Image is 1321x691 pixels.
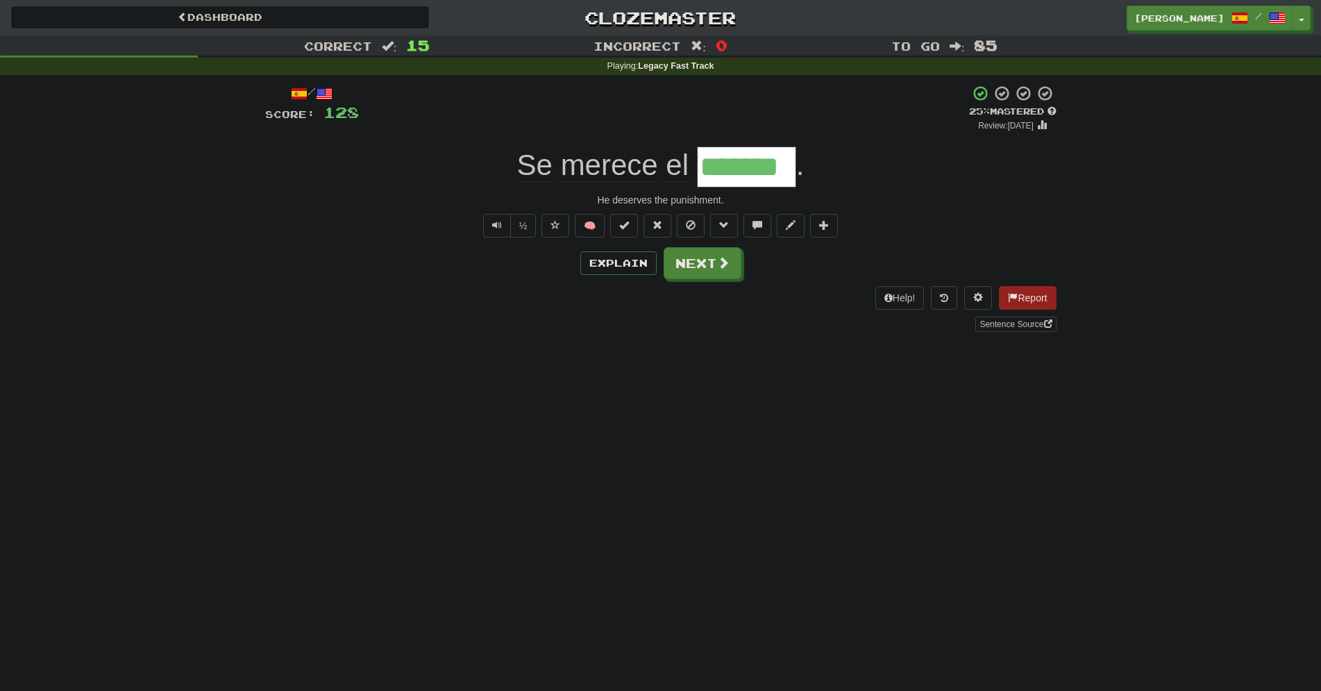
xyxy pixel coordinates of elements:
button: Explain [580,251,657,275]
span: [PERSON_NAME] [1134,12,1225,24]
button: Play sentence audio (ctl+space) [483,214,511,238]
a: Sentence Source [975,317,1056,332]
button: 🧠 [575,214,605,238]
strong: Legacy Fast Track [638,61,714,71]
div: Mastered [969,106,1057,118]
span: . [796,149,805,181]
button: Edit sentence (alt+d) [777,214,805,238]
button: Help! [875,286,925,310]
span: To go [891,39,940,53]
span: / [1255,11,1262,21]
span: 0 [716,37,727,53]
button: Set this sentence to 100% Mastered (alt+m) [610,214,638,238]
button: Round history (alt+y) [931,286,957,310]
span: : [691,40,706,52]
button: Ignore sentence (alt+i) [677,214,705,238]
button: Reset to 0% Mastered (alt+r) [643,214,671,238]
div: Text-to-speech controls [480,214,537,238]
a: Clozemaster [451,6,870,30]
span: merece [561,149,658,182]
button: Report [999,286,1056,310]
span: 25 % [969,106,990,117]
span: : [950,40,965,52]
a: Dashboard [10,6,430,29]
span: : [382,40,397,52]
button: Next [664,247,741,279]
button: Discuss sentence (alt+u) [743,214,771,238]
div: He deserves the punishment. [265,193,1057,207]
span: el [666,149,689,182]
span: 85 [974,37,998,53]
button: ½ [510,214,537,238]
small: Review: [DATE] [978,121,1034,131]
button: Grammar (alt+g) [710,214,738,238]
a: [PERSON_NAME] / [1127,6,1293,31]
button: Favorite sentence (alt+f) [541,214,569,238]
span: Correct [304,39,372,53]
span: Score: [265,108,315,120]
span: 15 [406,37,430,53]
span: Se [517,149,553,182]
button: Add to collection (alt+a) [810,214,838,238]
span: 128 [323,103,359,121]
div: / [265,85,359,102]
span: Incorrect [594,39,681,53]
